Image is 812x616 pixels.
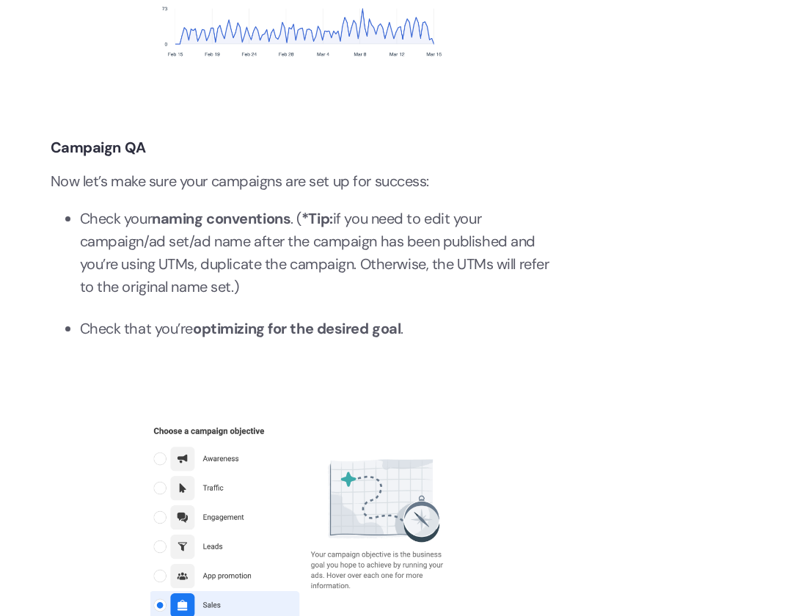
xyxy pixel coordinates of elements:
li: Check that you’re . [80,318,549,340]
strong: naming conventions [152,209,290,228]
strong: Campaign QA [51,138,146,157]
strong: *Tip: [301,209,333,228]
strong: optimizing for the desired goal [193,319,400,338]
p: Now let’s make sure your campaigns are set up for success: [51,170,549,193]
p: ‍ [51,359,549,382]
p: ‍ [51,102,549,125]
li: Check your . ( if you need to edit your campaign/ad set/ad name after the campaign has been publi... [80,208,549,298]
